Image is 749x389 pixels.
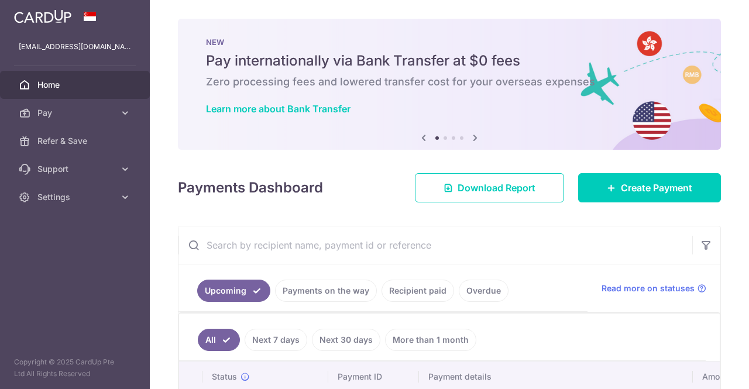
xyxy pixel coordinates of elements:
a: Recipient paid [382,280,454,302]
span: Refer & Save [37,135,115,147]
span: Pay [37,107,115,119]
a: More than 1 month [385,329,476,351]
a: All [198,329,240,351]
a: Download Report [415,173,564,202]
h4: Payments Dashboard [178,177,323,198]
a: Create Payment [578,173,721,202]
p: [EMAIL_ADDRESS][DOMAIN_NAME] [19,41,131,53]
span: Status [212,371,237,383]
span: Read more on statuses [602,283,695,294]
span: Home [37,79,115,91]
a: Learn more about Bank Transfer [206,103,351,115]
span: Download Report [458,181,535,195]
img: Bank transfer banner [178,19,721,150]
h6: Zero processing fees and lowered transfer cost for your overseas expenses [206,75,693,89]
span: Create Payment [621,181,692,195]
a: Upcoming [197,280,270,302]
h5: Pay internationally via Bank Transfer at $0 fees [206,51,693,70]
a: Read more on statuses [602,283,706,294]
a: Payments on the way [275,280,377,302]
img: CardUp [14,9,71,23]
span: Support [37,163,115,175]
span: Settings [37,191,115,203]
a: Overdue [459,280,509,302]
a: Next 30 days [312,329,380,351]
a: Next 7 days [245,329,307,351]
input: Search by recipient name, payment id or reference [178,226,692,264]
span: Amount [702,371,732,383]
p: NEW [206,37,693,47]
